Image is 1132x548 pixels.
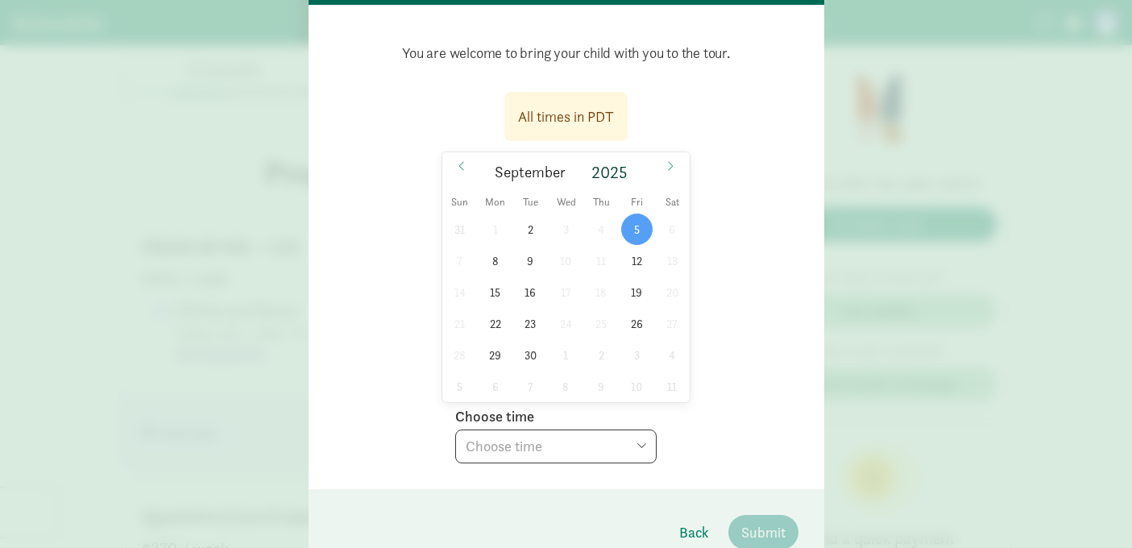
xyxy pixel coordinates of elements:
[621,214,653,245] span: September 5, 2025
[479,276,511,308] span: September 15, 2025
[334,31,798,76] p: You are welcome to bring your child with you to the tour.
[478,197,513,208] span: Mon
[495,165,566,181] span: September
[621,276,653,308] span: September 19, 2025
[513,197,549,208] span: Tue
[515,308,546,339] span: September 23, 2025
[621,245,653,276] span: September 12, 2025
[654,197,690,208] span: Sat
[515,276,546,308] span: September 16, 2025
[621,308,653,339] span: September 26, 2025
[515,214,546,245] span: September 2, 2025
[549,197,584,208] span: Wed
[741,521,786,543] span: Submit
[518,106,614,127] div: All times in PDT
[479,308,511,339] span: September 22, 2025
[442,197,478,208] span: Sun
[515,339,546,371] span: September 30, 2025
[479,339,511,371] span: September 29, 2025
[679,521,709,543] span: Back
[619,197,654,208] span: Fri
[584,197,620,208] span: Thu
[479,245,511,276] span: September 8, 2025
[455,407,534,426] label: Choose time
[515,245,546,276] span: September 9, 2025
